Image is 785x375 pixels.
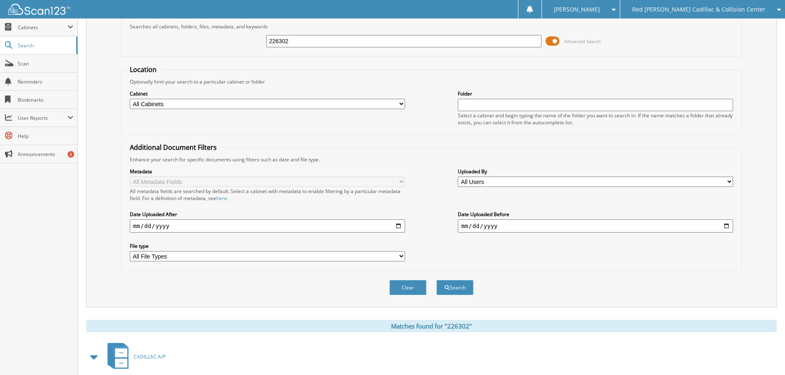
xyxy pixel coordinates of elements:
[436,280,473,295] button: Search
[130,188,405,202] div: All metadata fields are searched by default. Select a cabinet with metadata to enable filtering b...
[18,96,73,103] span: Bookmarks
[458,219,733,233] input: end
[632,7,765,12] span: Red [PERSON_NAME] Cadillac & Collision Center
[126,143,221,152] legend: Additional Document Filters
[126,23,737,30] div: Searches all cabinets, folders, files, metadata, and keywords
[18,78,73,85] span: Reminders
[18,24,68,31] span: Cabinets
[68,151,74,158] div: 8
[130,168,405,175] label: Metadata
[130,211,405,218] label: Date Uploaded After
[18,42,72,49] span: Search
[458,211,733,218] label: Date Uploaded Before
[18,133,73,140] span: Help
[126,65,161,74] legend: Location
[126,156,737,163] div: Enhance your search for specific documents using filters such as date and file type.
[130,242,405,249] label: File type
[458,168,733,175] label: Uploaded By
[8,4,70,15] img: scan123-logo-white.svg
[18,60,73,67] span: Scan
[86,320,777,332] div: Matches found for "226302"
[130,219,405,233] input: start
[564,38,601,44] span: Advanced Search
[458,90,733,97] label: Folder
[134,353,166,360] span: CADILLAC A/P
[126,78,737,85] div: Optionally limit your search to a particular cabinet or folder
[18,114,68,121] span: User Reports
[554,7,600,12] span: [PERSON_NAME]
[458,112,733,126] div: Select a cabinet and begin typing the name of the folder you want to search in. If the name match...
[103,340,166,373] a: CADILLAC A/P
[216,195,227,202] a: here
[130,90,405,97] label: Cabinet
[744,335,785,375] iframe: Chat Widget
[389,280,426,295] button: Clear
[18,151,73,158] span: Announcements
